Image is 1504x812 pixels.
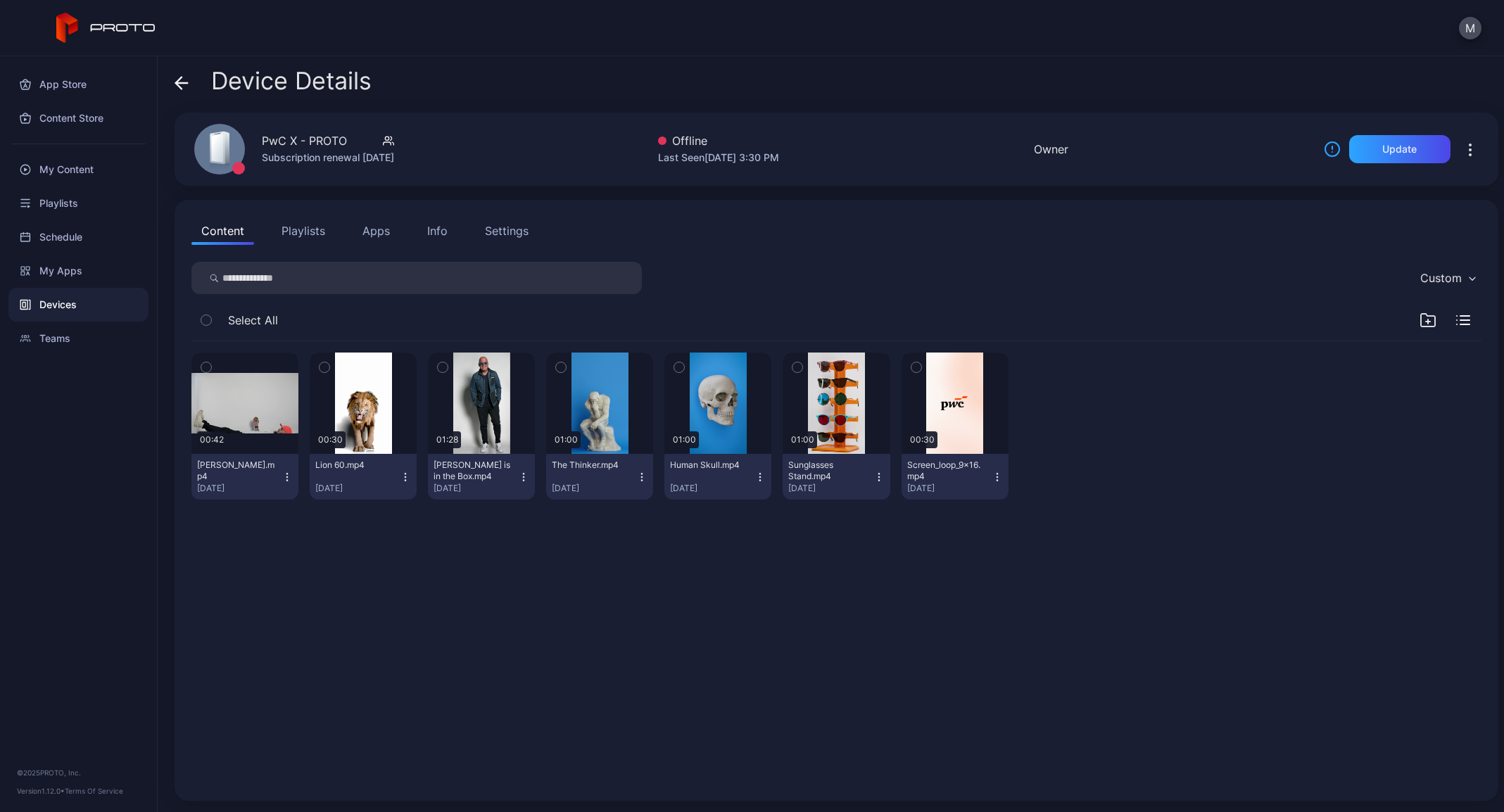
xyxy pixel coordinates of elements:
button: [PERSON_NAME].mp4[DATE] [191,454,298,500]
div: Owner [1034,141,1068,158]
button: Content [191,217,254,245]
button: Lion 60.mp4[DATE] [310,454,417,500]
div: [DATE] [434,483,518,494]
button: M [1459,17,1481,39]
button: Settings [475,217,538,245]
a: App Store [8,68,148,101]
span: Device Details [211,68,372,94]
a: Devices [8,288,148,322]
a: Schedule [8,220,148,254]
div: [DATE] [670,483,754,494]
button: Human Skull.mp4[DATE] [664,454,771,500]
a: Terms Of Service [65,787,123,795]
a: Playlists [8,186,148,220]
span: Version 1.12.0 • [17,787,65,795]
div: Info [427,222,448,239]
div: Joseph-Harrington.mp4 [197,459,274,482]
div: Lion 60.mp4 [315,459,393,471]
a: Content Store [8,101,148,135]
div: Last Seen [DATE] 3:30 PM [658,149,779,166]
button: The Thinker.mp4[DATE] [546,454,653,500]
div: Screen_loop_9x16.mp4 [907,459,985,482]
button: Update [1349,135,1451,163]
div: © 2025 PROTO, Inc. [17,767,140,778]
button: Playlists [272,217,335,245]
button: [PERSON_NAME] is in the Box.mp4[DATE] [428,454,535,500]
div: Offline [658,132,779,149]
button: Screen_loop_9x16.mp4[DATE] [902,454,1009,500]
button: Custom [1413,262,1481,294]
div: [DATE] [788,483,873,494]
div: Subscription renewal [DATE] [262,149,394,166]
div: Human Skull.mp4 [670,459,747,471]
div: Update [1382,144,1417,155]
div: [DATE] [315,483,400,494]
div: PwC X - PROTO [262,132,347,149]
div: [DATE] [552,483,636,494]
button: Sunglasses Stand.mp4[DATE] [783,454,890,500]
button: Info [417,217,457,245]
div: [DATE] [197,483,282,494]
button: Apps [353,217,400,245]
div: Sunglasses Stand.mp4 [788,459,866,482]
div: The Thinker.mp4 [552,459,629,471]
div: Howie Mandel is in the Box.mp4 [434,459,511,482]
div: [DATE] [907,483,992,494]
a: My Content [8,153,148,186]
a: My Apps [8,254,148,288]
a: Teams [8,322,148,355]
div: Settings [485,222,529,239]
span: Select All [228,312,278,329]
div: Custom [1420,271,1462,285]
